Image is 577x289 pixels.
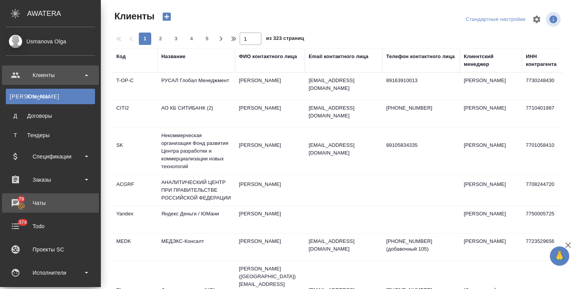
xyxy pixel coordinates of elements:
div: ФИО контактного лица [239,53,297,60]
p: [EMAIL_ADDRESS][DOMAIN_NAME] [309,141,378,157]
td: [PERSON_NAME] [235,206,305,233]
div: AWATERA [27,6,101,21]
div: Клиентский менеджер [464,53,518,68]
td: [PERSON_NAME] [460,138,522,165]
div: Usmanova Olga [6,37,95,46]
div: Название [161,53,185,60]
p: 89163910013 [386,77,456,84]
button: 4 [185,33,198,45]
td: ACGRF [112,177,157,204]
td: [PERSON_NAME] [235,73,305,100]
td: [PERSON_NAME] [235,177,305,204]
td: Некоммерческая организация Фонд развития Центра разработки и коммерциализации новых технологий [157,128,235,174]
span: 79 [14,195,29,203]
td: [PERSON_NAME] [460,73,522,100]
td: SK [112,138,157,165]
td: РУСАЛ Глобал Менеджмент [157,73,235,100]
a: Проекты SC [2,240,99,259]
div: Спецификации [6,151,95,162]
span: Клиенты [112,10,154,22]
div: Договоры [10,112,91,120]
a: 374Todo [2,217,99,236]
td: CITI2 [112,100,157,127]
div: Чаты [6,197,95,209]
div: Код [116,53,126,60]
span: 2 [154,35,167,43]
td: MEDK [112,234,157,261]
td: [PERSON_NAME] [460,234,522,261]
a: ДДоговоры [6,108,95,124]
a: 79Чаты [2,193,99,213]
span: 3 [170,35,182,43]
td: Yandex [112,206,157,233]
button: 2 [154,33,167,45]
td: [PERSON_NAME] [235,138,305,165]
p: [EMAIL_ADDRESS][DOMAIN_NAME] [309,237,378,253]
td: 7710401987 [522,100,567,127]
div: Проекты SC [6,244,95,255]
td: [PERSON_NAME] [460,100,522,127]
div: Исполнители [6,267,95,279]
div: Телефон контактного лица [386,53,455,60]
div: ИНН контрагента [526,53,563,68]
button: 🙏 [550,246,569,266]
td: АО КБ СИТИБАНК (2) [157,100,235,127]
span: 374 [14,218,31,226]
span: 4 [185,35,198,43]
td: 7730248430 [522,73,567,100]
div: Тендеры [10,131,91,139]
p: [PHONE_NUMBER] (добавочный 105) [386,237,456,253]
div: Клиенты [6,69,95,81]
div: split button [464,14,527,26]
a: [PERSON_NAME]Клиенты [6,89,95,104]
p: [PHONE_NUMBER] [386,104,456,112]
td: [PERSON_NAME] [460,177,522,204]
td: МЕДЭКС-Консалт [157,234,235,261]
td: АНАЛИТИЧЕСКИЙ ЦЕНТР ПРИ ПРАВИТЕЛЬСТВЕ РОССИЙСКОЙ ФЕДЕРАЦИИ [157,175,235,206]
button: Создать [157,10,176,23]
td: 7708244720 [522,177,567,204]
td: 7750005725 [522,206,567,233]
span: Настроить таблицу [527,10,546,29]
td: [PERSON_NAME] [235,100,305,127]
td: [PERSON_NAME] [235,234,305,261]
td: [PERSON_NAME] [460,206,522,233]
p: 89105834335 [386,141,456,149]
td: T-OP-C [112,73,157,100]
a: ТТендеры [6,127,95,143]
span: 5 [201,35,213,43]
div: Todo [6,220,95,232]
td: 7701058410 [522,138,567,165]
div: Email контактного лица [309,53,368,60]
button: 3 [170,33,182,45]
span: Посмотреть информацию [546,12,562,27]
span: 🙏 [553,248,566,264]
div: Клиенты [10,93,91,100]
td: 7723529656 [522,234,567,261]
p: [EMAIL_ADDRESS][DOMAIN_NAME] [309,77,378,92]
button: 5 [201,33,213,45]
td: Яндекс Деньги / ЮМани [157,206,235,233]
span: из 323 страниц [266,34,304,45]
p: [EMAIL_ADDRESS][DOMAIN_NAME] [309,104,378,120]
div: Заказы [6,174,95,186]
